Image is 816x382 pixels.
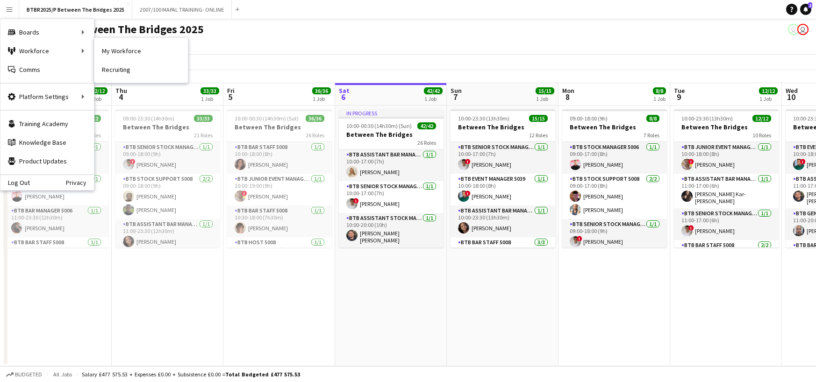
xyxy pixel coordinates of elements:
[132,0,232,19] button: 2007/100 MAPAL TRAINING- ONLINE
[7,22,204,36] h1: BTBR2025/P Between The Bridges 2025
[200,87,219,94] span: 33/33
[227,109,332,248] app-job-card: 10:00-00:30 (14h30m) (Sat)36/36Between The Bridges26 RolesBTB Bar Staff 50081/110:00-18:00 (8h)[P...
[449,92,462,102] span: 7
[353,198,359,204] span: !
[94,60,188,79] a: Recruiting
[577,236,582,241] span: !
[808,2,812,8] span: 2
[688,159,694,164] span: !
[339,109,444,117] div: In progress
[5,369,43,380] button: Budgeted
[4,237,108,269] app-card-role: BTB Bar Staff 50081/111:30-17:30 (6h)
[800,4,811,15] a: 2
[339,213,444,248] app-card-role: BTB Assistant Stock Manager 50061/110:00-20:00 (10h)[PERSON_NAME] [PERSON_NAME]
[674,208,779,240] app-card-role: BTB Senior Stock Manager 50061/111:00-17:00 (6h)![PERSON_NAME]
[346,122,412,129] span: 10:00-00:30 (14h30m) (Sun)
[0,23,94,42] div: Boards
[89,95,107,102] div: 1 Job
[339,181,444,213] app-card-role: BTB Senior Stock Manager 50061/110:00-17:00 (7h)![PERSON_NAME]
[562,219,667,251] app-card-role: BTB Senior Stock Manager 50061/109:00-18:00 (9h)![PERSON_NAME]
[225,371,300,378] span: Total Budgeted £477 575.53
[562,174,667,219] app-card-role: BTB Stock support 50082/209:00-17:00 (8h)[PERSON_NAME][PERSON_NAME]
[194,132,213,139] span: 21 Roles
[66,179,94,186] a: Privacy
[339,86,350,95] span: Sat
[337,92,350,102] span: 6
[688,225,694,231] span: !
[4,205,108,237] app-card-role: BTB Bar Manager 50061/111:00-23:30 (12h30m)[PERSON_NAME]
[306,132,324,139] span: 26 Roles
[115,219,220,251] app-card-role: BTB Assistant Bar Manager 50061/111:00-23:30 (12h30m)[PERSON_NAME]
[115,86,127,95] span: Thu
[536,87,554,94] span: 15/15
[339,130,444,139] h3: Between The Bridges
[15,371,42,378] span: Budgeted
[89,87,107,94] span: 12/12
[681,115,733,122] span: 10:00-23:30 (13h30m)
[653,95,666,102] div: 1 Job
[570,115,608,122] span: 09:00-18:00 (9h)
[0,179,30,186] a: Log Out
[653,87,666,94] span: 8/8
[306,115,324,122] span: 36/36
[201,95,219,102] div: 1 Job
[644,132,659,139] span: 7 Roles
[227,174,332,205] app-card-role: BTB Junior Event Manager 50391/110:00-19:00 (9h)![PERSON_NAME]
[797,24,809,35] app-user-avatar: Amy Cane
[562,123,667,131] h3: Between The Bridges
[674,174,779,208] app-card-role: BTB Assistant Bar Manager 50061/111:00-17:00 (6h)[PERSON_NAME] Kar-[PERSON_NAME]
[242,191,247,196] span: !
[451,86,462,95] span: Sun
[529,115,548,122] span: 15/15
[313,95,330,102] div: 1 Job
[786,86,798,95] span: Wed
[194,115,213,122] span: 33/33
[339,109,444,248] app-job-card: In progress10:00-00:30 (14h30m) (Sun)42/42Between The Bridges26 RolesBTB Assistant Bar Manager 50...
[465,191,471,196] span: !
[227,123,332,131] h3: Between The Bridges
[424,87,443,94] span: 42/42
[458,115,509,122] span: 10:00-23:30 (13h30m)
[227,86,235,95] span: Fri
[115,142,220,174] app-card-role: BTB Senior Stock Manager 50061/109:00-18:00 (9h)![PERSON_NAME]
[800,159,806,164] span: !
[227,205,332,237] app-card-role: BTB Bar Staff 50081/110:30-18:00 (7h30m)[PERSON_NAME]
[561,92,574,102] span: 8
[0,133,94,152] a: Knowledge Base
[674,86,685,95] span: Tue
[674,109,779,248] app-job-card: 10:00-23:30 (13h30m)12/12Between The Bridges10 RolesBTB Junior Event Manager 50391/110:00-18:00 (...
[674,123,779,131] h3: Between The Bridges
[130,159,136,164] span: !
[114,92,127,102] span: 4
[451,109,555,248] app-job-card: 10:00-23:30 (13h30m)15/15Between The Bridges12 RolesBTB Senior Stock Manager 50061/110:00-17:00 (...
[115,109,220,248] app-job-card: 09:00-23:30 (14h30m)33/33Between The Bridges21 RolesBTB Senior Stock Manager 50061/109:00-18:00 (...
[562,86,574,95] span: Mon
[82,371,300,378] div: Salary £477 575.53 + Expenses £0.00 + Subsistence £0.00 =
[784,92,798,102] span: 10
[312,87,331,94] span: 36/36
[451,205,555,237] app-card-role: BTB Assistant Bar Manager 50061/110:00-23:30 (13h30m)[PERSON_NAME]
[536,95,554,102] div: 1 Job
[788,24,799,35] app-user-avatar: Amy Cane
[752,132,771,139] span: 10 Roles
[562,142,667,174] app-card-role: BTB Stock Manager 50061/109:00-17:00 (8h)[PERSON_NAME]
[674,240,779,285] app-card-role: BTB Bar Staff 50082/2
[235,115,299,122] span: 10:00-00:30 (14h30m) (Sat)
[465,159,471,164] span: !
[0,42,94,60] div: Workforce
[0,152,94,170] a: Product Updates
[417,139,436,146] span: 26 Roles
[94,42,188,60] a: My Workforce
[529,132,548,139] span: 12 Roles
[227,142,332,174] app-card-role: BTB Bar Staff 50081/110:00-18:00 (8h)[PERSON_NAME]
[752,115,771,122] span: 12/12
[19,0,132,19] button: BTBR2025/P Between The Bridges 2025
[424,95,442,102] div: 1 Job
[673,92,685,102] span: 9
[123,115,174,122] span: 09:00-23:30 (14h30m)
[0,114,94,133] a: Training Academy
